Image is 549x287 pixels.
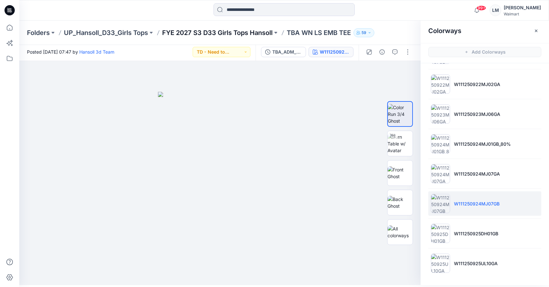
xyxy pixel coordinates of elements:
button: W111250924MJ07GB [309,47,353,57]
p: W111250924MJ07GA [454,170,500,177]
p: 59 [362,29,366,36]
img: Turn Table w/ Avatar [388,134,413,154]
button: TBA_ADM_FC WN LS EMB TEE_ASTM [261,47,306,57]
img: All colorways [388,225,413,239]
div: [PERSON_NAME] [504,4,541,12]
div: LM [490,4,501,16]
span: Posted [DATE] 07:47 by [27,48,114,55]
a: Hansoll 3d Team [79,49,114,55]
span: 99+ [476,5,486,11]
img: W111250925UL10GA [431,254,450,273]
button: Details [377,47,387,57]
p: W111250925DH01GB [454,230,498,237]
p: TBA WN LS EMB TEE [287,28,351,37]
img: W111250923MJ06GA [431,104,450,124]
div: W111250924MJ07GB [320,48,349,56]
p: W111250922MJ02GA [454,81,500,88]
img: W111250922MJ02GA [431,74,450,94]
h2: Colorways [428,27,461,35]
img: Front Ghost [388,166,413,180]
img: Back Ghost [388,196,413,209]
button: 59 [353,28,374,37]
a: Folders [27,28,50,37]
img: W111250925DH01GB [431,224,450,243]
a: UP_Hansoll_D33_Girls Tops [64,28,148,37]
img: eyJhbGciOiJIUzI1NiIsImtpZCI6IjAiLCJzbHQiOiJzZXMiLCJ0eXAiOiJKV1QifQ.eyJkYXRhIjp7InR5cGUiOiJzdG9yYW... [158,92,282,285]
div: Walmart [504,12,541,16]
img: W111250924MJ07GA [431,164,450,183]
img: W111250924MJ01GB_80% [431,134,450,153]
p: W111250923MJ06GA [454,111,500,117]
p: W111250924MJ07GB [454,200,500,207]
p: W111250925UL10GA [454,260,498,267]
img: Color Run 3/4 Ghost [388,104,412,124]
div: TBA_ADM_FC WN LS EMB TEE_ASTM [272,48,302,56]
img: W111250924MJ07GB [431,194,450,213]
a: FYE 2027 S3 D33 Girls Tops Hansoll [162,28,273,37]
p: W111250924MJ01GB_80% [454,141,511,147]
